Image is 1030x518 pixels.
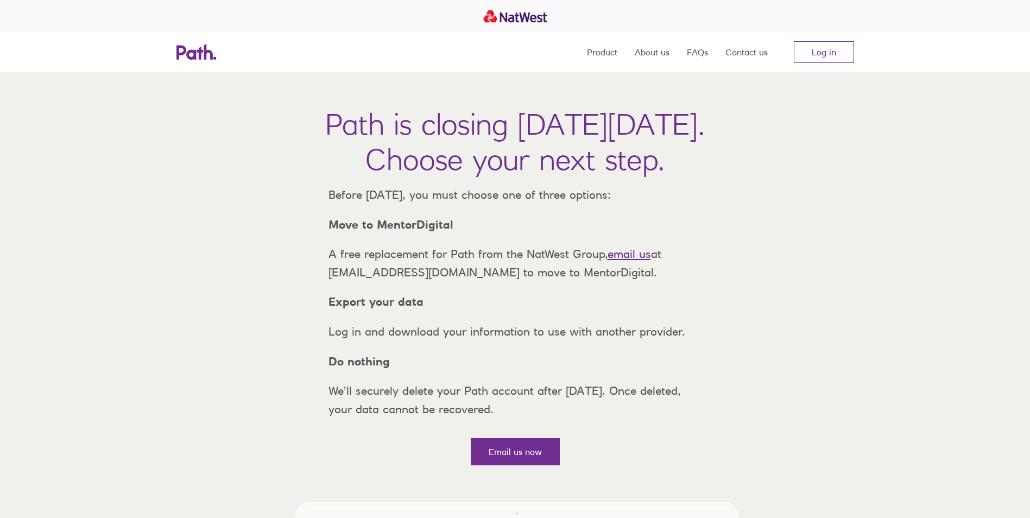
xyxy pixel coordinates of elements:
a: Log in [794,41,854,63]
a: Product [587,33,617,72]
a: email us [608,247,651,261]
p: Before [DATE], you must choose one of three options: [320,186,711,204]
h1: Path is closing [DATE][DATE]. Choose your next step. [325,106,705,177]
p: A free replacement for Path from the NatWest Group, at [EMAIL_ADDRESS][DOMAIN_NAME] to move to Me... [320,245,711,281]
strong: Move to MentorDigital [328,218,453,231]
p: We’ll securely delete your Path account after [DATE]. Once deleted, your data cannot be recovered. [320,382,711,418]
strong: Do nothing [328,355,390,368]
a: Email us now [471,438,560,465]
a: Contact us [725,33,768,72]
a: About us [635,33,669,72]
strong: Export your data [328,295,424,308]
a: FAQs [687,33,708,72]
p: Log in and download your information to use with another provider. [320,323,711,341]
